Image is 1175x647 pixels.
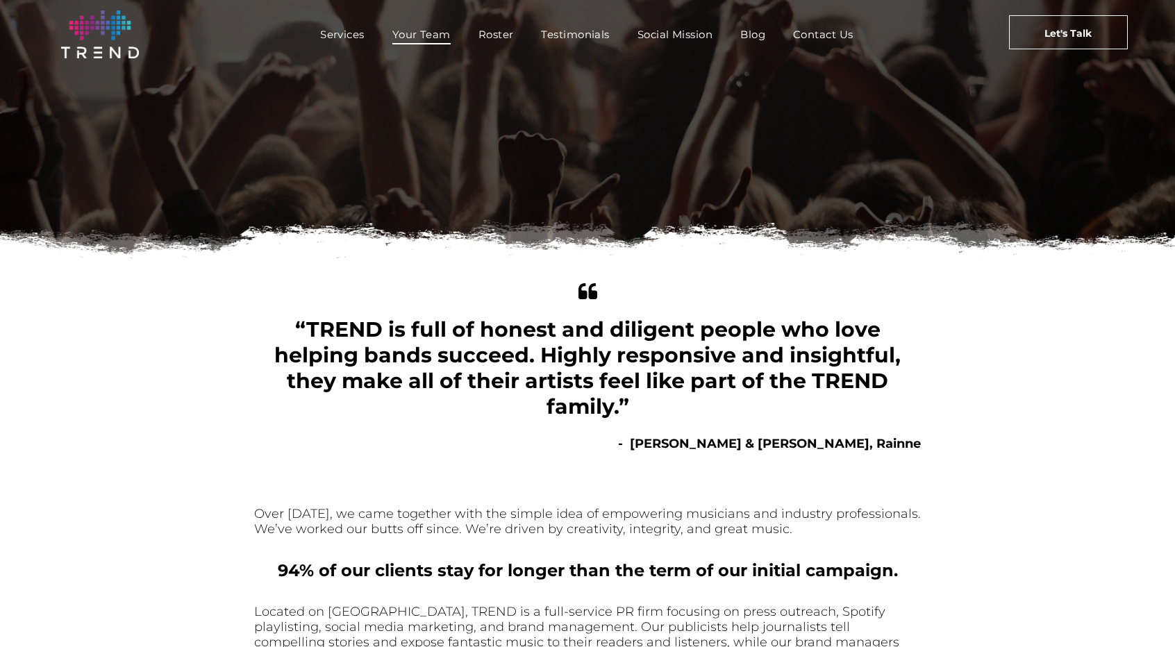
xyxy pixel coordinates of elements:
a: Services [306,24,378,44]
a: Testimonials [527,24,623,44]
a: Roster [465,24,528,44]
font: Over [DATE], we came together with the simple idea of empowering musicians and industry professio... [254,506,921,537]
span: “TREND is full of honest and diligent people who love helping bands succeed. Highly responsive an... [274,317,901,419]
a: Your Team [378,24,465,44]
b: - [PERSON_NAME] & [PERSON_NAME], Rainne [618,436,921,451]
a: Social Mission [624,24,726,44]
span: Let's Talk [1044,16,1092,51]
a: Let's Talk [1009,15,1128,49]
a: Contact Us [779,24,867,44]
a: Blog [726,24,779,44]
img: logo [61,10,139,58]
b: 94% of our clients stay for longer than the term of our initial campaign. [278,560,898,580]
